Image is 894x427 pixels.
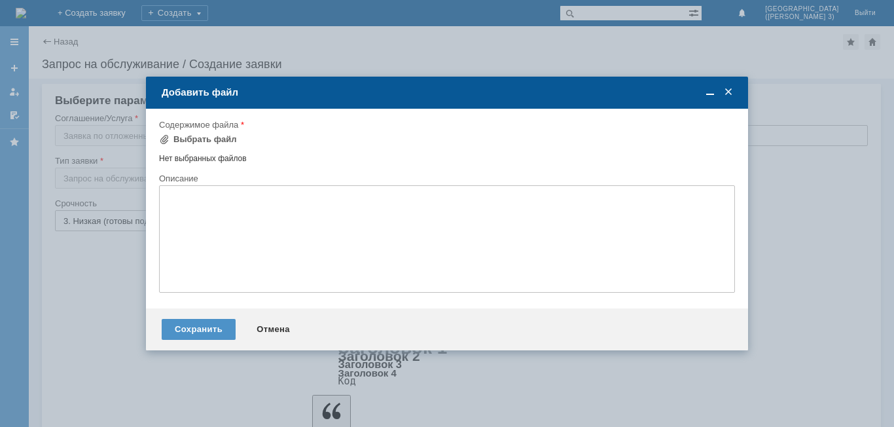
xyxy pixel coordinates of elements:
[162,86,735,98] div: Добавить файл
[159,121,732,129] div: Содержимое файла
[173,134,237,145] div: Выбрать файл
[704,86,717,98] span: Свернуть (Ctrl + M)
[722,86,735,98] span: Закрыть
[159,174,732,183] div: Описание
[159,149,735,164] div: Нет выбранных файлов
